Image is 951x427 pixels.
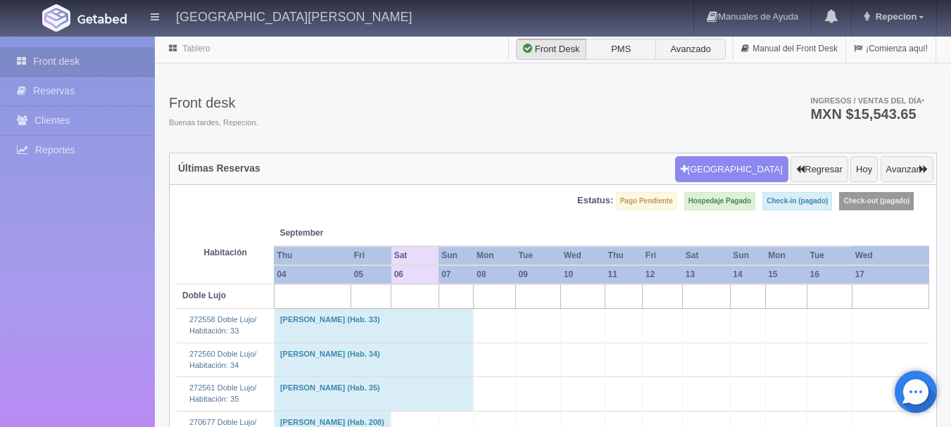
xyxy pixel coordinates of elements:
[274,343,474,376] td: [PERSON_NAME] (Hab. 34)
[351,246,391,265] th: Fri
[189,350,256,369] a: 272560 Doble Lujo/Habitación: 34
[189,383,256,403] a: 272561 Doble Lujo/Habitación: 35
[474,265,515,284] th: 08
[730,265,765,284] th: 14
[762,192,832,210] label: Check-in (pagado)
[77,13,127,24] img: Getabed
[515,246,560,265] th: Tue
[839,192,914,210] label: Check-out (pagado)
[391,246,439,265] th: Sat
[586,39,656,60] label: PMS
[351,265,391,284] th: 05
[655,39,726,60] label: Avanzado
[561,265,605,284] th: 10
[439,265,474,284] th: 07
[810,96,924,105] span: Ingresos / Ventas del día
[791,156,848,183] button: Regresar
[807,246,852,265] th: Tue
[643,246,683,265] th: Fri
[274,309,474,343] td: [PERSON_NAME] (Hab. 33)
[391,265,439,284] th: 06
[189,315,256,335] a: 272558 Doble Lujo/Habitación: 33
[675,156,788,183] button: [GEOGRAPHIC_DATA]
[730,246,765,265] th: Sun
[204,248,247,257] strong: Habitación
[169,117,258,129] span: Buenas tardes, Repecion.
[274,246,351,265] th: Thu
[765,265,807,284] th: 15
[515,265,560,284] th: 09
[733,35,845,63] a: Manual del Front Desk
[176,7,412,25] h4: [GEOGRAPHIC_DATA][PERSON_NAME]
[683,265,730,284] th: 13
[605,246,643,265] th: Thu
[274,265,351,284] th: 04
[643,265,683,284] th: 12
[279,227,385,239] span: September
[810,107,924,121] h3: MXN $15,543.65
[577,194,613,208] label: Estatus:
[846,35,936,63] a: ¡Comienza aquí!
[42,4,70,32] img: Getabed
[516,39,586,60] label: Front Desk
[616,192,677,210] label: Pago Pendiente
[807,265,852,284] th: 16
[178,163,260,174] h4: Últimas Reservas
[274,377,474,411] td: [PERSON_NAME] (Hab. 35)
[683,246,730,265] th: Sat
[561,246,605,265] th: Wed
[182,291,226,300] b: Doble Lujo
[765,246,807,265] th: Mon
[852,246,929,265] th: Wed
[684,192,755,210] label: Hospedaje Pagado
[439,246,474,265] th: Sun
[182,44,210,53] a: Tablero
[872,11,917,22] span: Repecion
[850,156,878,183] button: Hoy
[474,246,515,265] th: Mon
[169,95,258,110] h3: Front desk
[881,156,933,183] button: Avanzar
[605,265,643,284] th: 11
[852,265,929,284] th: 17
